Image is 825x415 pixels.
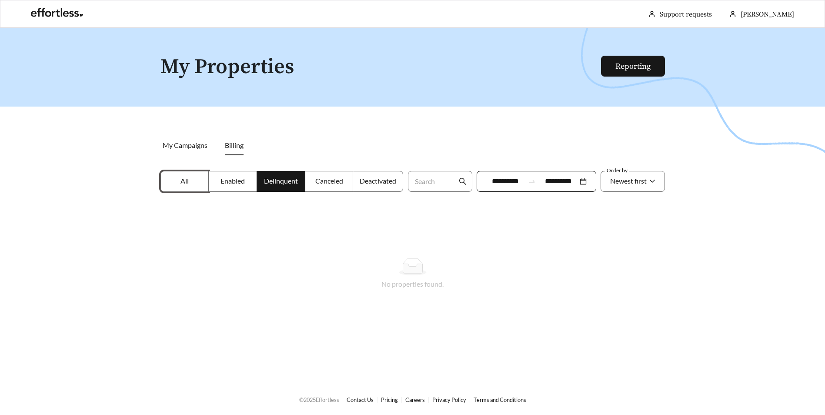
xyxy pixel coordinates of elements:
[171,279,655,289] div: No properties found.
[163,141,207,149] span: My Campaigns
[610,177,647,185] span: Newest first
[615,61,651,71] a: Reporting
[459,177,467,185] span: search
[264,177,298,185] span: Delinquent
[601,56,665,77] button: Reporting
[160,56,602,79] h1: My Properties
[660,10,712,19] a: Support requests
[741,10,794,19] span: [PERSON_NAME]
[528,177,536,185] span: to
[360,177,396,185] span: Deactivated
[315,177,343,185] span: Canceled
[220,177,245,185] span: Enabled
[528,177,536,185] span: swap-right
[180,177,189,185] span: All
[225,141,244,149] span: Billing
